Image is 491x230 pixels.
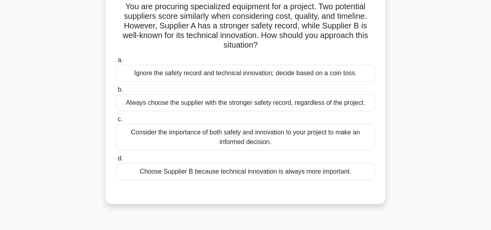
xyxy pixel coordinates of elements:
[118,86,123,93] span: b.
[118,116,122,122] span: c.
[118,155,123,162] span: d.
[116,124,375,150] div: Consider the importance of both safety and innovation to your project to make an informed decision.
[115,2,376,50] h5: You are procuring specialized equipment for a project. Two potential suppliers score similarly wh...
[116,65,375,82] div: Ignore the safety record and technical innovation; decide based on a coin toss.
[116,163,375,180] div: Choose Supplier B because technical innovation is always more important.
[116,94,375,111] div: Always choose the supplier with the stronger safety record, regardless of the project.
[118,56,123,63] span: a.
